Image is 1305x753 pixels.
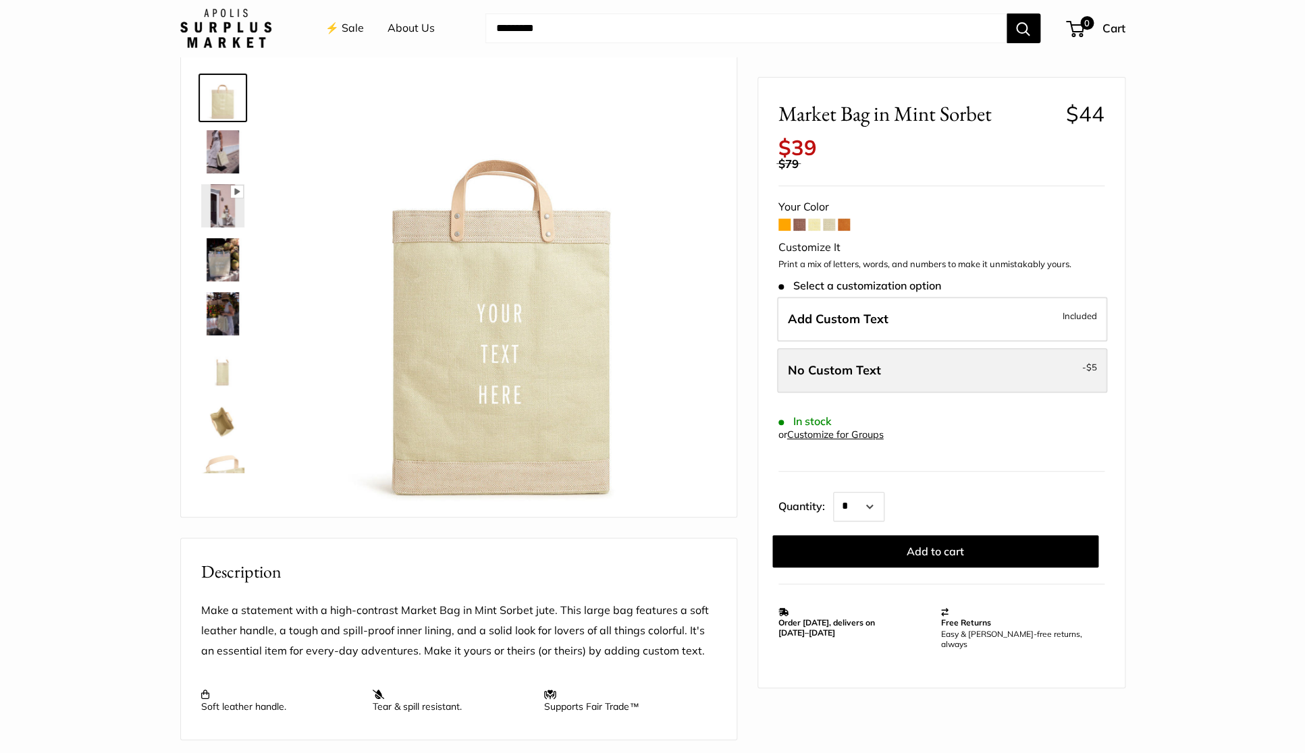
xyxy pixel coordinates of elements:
span: $5 [1086,362,1097,372]
img: Market Bag in Mint Sorbet [289,76,716,503]
span: $44 [1066,101,1104,127]
span: Market Bag in Mint Sorbet [778,101,1056,126]
p: Easy & [PERSON_NAME]-free returns, always [941,629,1098,649]
label: Leave Blank [777,348,1107,393]
span: Add Custom Text [788,311,888,327]
img: Market Bag in Mint Sorbet [201,76,244,119]
div: Your Color [778,197,1104,217]
a: Market Bag in Mint Sorbet [198,289,247,338]
img: Market Bag in Mint Sorbet [201,454,244,497]
div: Customize It [778,238,1104,258]
h2: Description [201,559,716,585]
img: Market Bag in Mint Sorbet [201,292,244,335]
span: Select a customization option [778,279,941,292]
span: In stock [778,414,832,427]
a: Market Bag in Mint Sorbet [198,74,247,122]
p: Print a mix of letters, words, and numbers to make it unmistakably yours. [778,257,1104,271]
img: Market Bag in Mint Sorbet [201,400,244,443]
span: Included [1063,308,1097,324]
img: Market Bag in Mint Sorbet [201,184,244,227]
img: Market Bag in Mint Sorbet [201,346,244,389]
span: - [1082,359,1097,375]
p: Tear & spill resistant. [373,688,531,713]
button: Add to cart [772,535,1098,567]
p: Soft leather handle. [201,688,359,713]
span: $39 [778,134,817,161]
a: 0 Cart [1067,18,1125,39]
a: Market Bag in Mint Sorbet [198,235,247,284]
img: Apolis: Surplus Market [180,9,271,48]
span: $79 [778,157,799,171]
strong: Order [DATE], delivers on [DATE]–[DATE] [778,617,875,638]
label: Add Custom Text [777,297,1107,341]
input: Search... [485,13,1007,43]
a: Market Bag in Mint Sorbet [198,182,247,230]
span: No Custom Text [788,362,881,378]
div: or [778,426,884,444]
p: Make a statement with a high-contrast Market Bag in Mint Sorbet jute. This large bag features a s... [201,601,716,661]
img: Market Bag in Mint Sorbet [201,238,244,281]
p: Supports Fair Trade™ [544,688,702,713]
img: Market Bag in Mint Sorbet [201,130,244,173]
a: Market Bag in Mint Sorbet [198,451,247,500]
a: Market Bag in Mint Sorbet [198,343,247,392]
label: Quantity: [778,488,833,522]
a: Customize for Groups [787,428,884,441]
a: Market Bag in Mint Sorbet [198,397,247,446]
button: Search [1007,13,1040,43]
span: 0 [1080,16,1093,30]
span: Cart [1102,21,1125,35]
strong: Free Returns [941,617,991,627]
a: Market Bag in Mint Sorbet [198,128,247,176]
a: ⚡️ Sale [325,18,364,38]
a: About Us [388,18,435,38]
